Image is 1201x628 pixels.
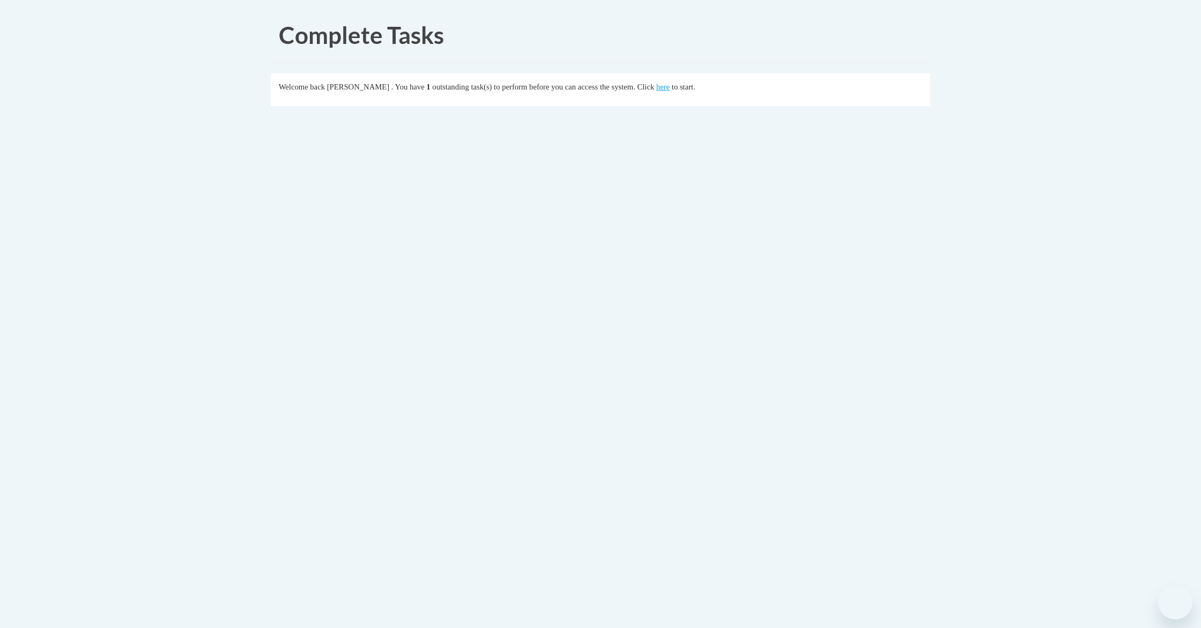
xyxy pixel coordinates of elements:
iframe: Button to launch messaging window [1158,585,1192,619]
span: outstanding task(s) to perform before you can access the system. Click [432,83,654,91]
a: here [656,83,670,91]
span: 1 [426,83,430,91]
span: [PERSON_NAME] [327,83,389,91]
span: Complete Tasks [279,21,444,49]
span: Welcome back [279,83,325,91]
span: . You have [391,83,425,91]
span: to start. [672,83,695,91]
